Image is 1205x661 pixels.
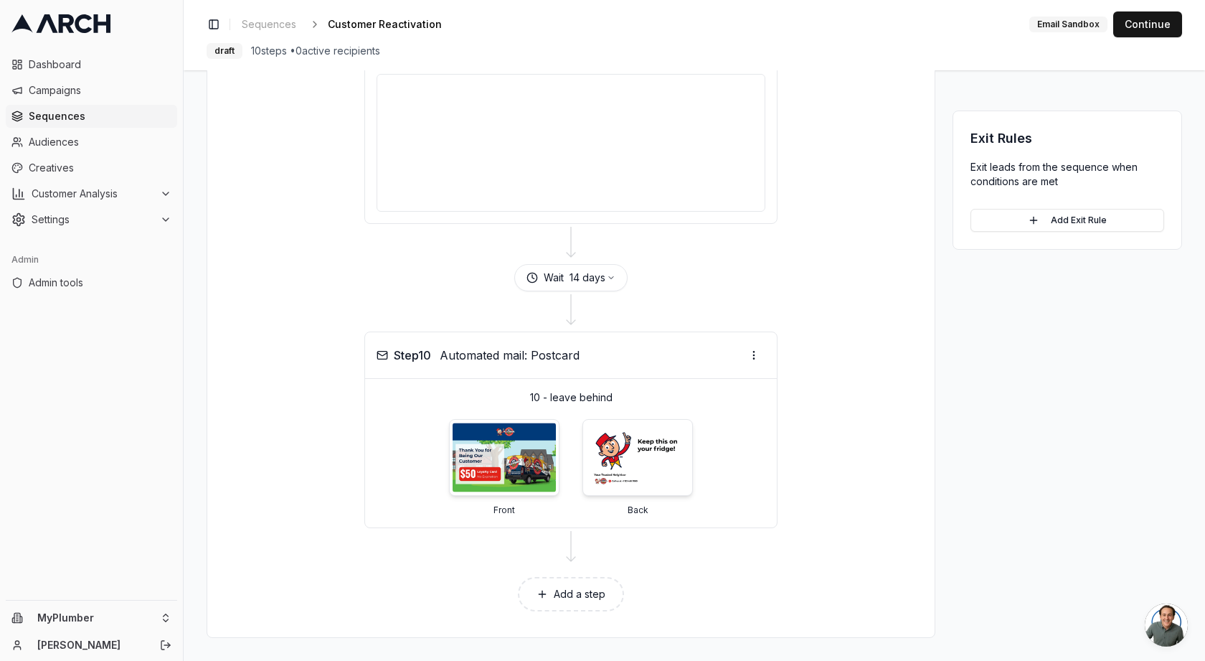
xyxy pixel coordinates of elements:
[970,209,1164,232] button: Add Exit Rule
[37,611,154,624] span: MyPlumber
[6,182,177,205] button: Customer Analysis
[570,271,615,285] button: 14 days
[251,44,380,58] span: 10 steps • 0 active recipients
[29,276,171,290] span: Admin tools
[6,271,177,294] a: Admin tools
[518,577,624,611] button: Add a step
[6,248,177,271] div: Admin
[236,14,302,34] a: Sequences
[32,212,154,227] span: Settings
[544,271,564,285] span: Wait
[242,17,296,32] span: Sequences
[377,390,765,405] p: 10 - leave behind
[493,505,515,516] p: Front
[328,17,442,32] span: Customer Reactivation
[6,606,177,629] button: MyPlumber
[6,156,177,179] a: Creatives
[156,635,176,655] button: Log out
[6,208,177,231] button: Settings
[453,423,556,492] img: 10 - leave behind - Front
[394,347,431,364] span: Step 10
[970,160,1164,189] p: Exit leads from the sequence when conditions are met
[6,53,177,76] a: Dashboard
[628,505,648,516] p: Back
[970,128,1164,149] h3: Exit Rules
[440,347,580,364] span: Automated mail: Postcard
[32,187,154,201] span: Customer Analysis
[37,638,144,652] a: [PERSON_NAME]
[1029,17,1107,32] div: Email Sandbox
[207,43,242,59] div: draft
[29,109,171,123] span: Sequences
[29,83,171,98] span: Campaigns
[1145,604,1188,647] div: Open chat
[586,423,689,492] img: 10 - leave behind - Back
[236,14,465,34] nav: breadcrumb
[6,131,177,154] a: Audiences
[29,161,171,175] span: Creatives
[6,79,177,102] a: Campaigns
[29,57,171,72] span: Dashboard
[6,105,177,128] a: Sequences
[29,135,171,149] span: Audiences
[1113,11,1182,37] button: Continue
